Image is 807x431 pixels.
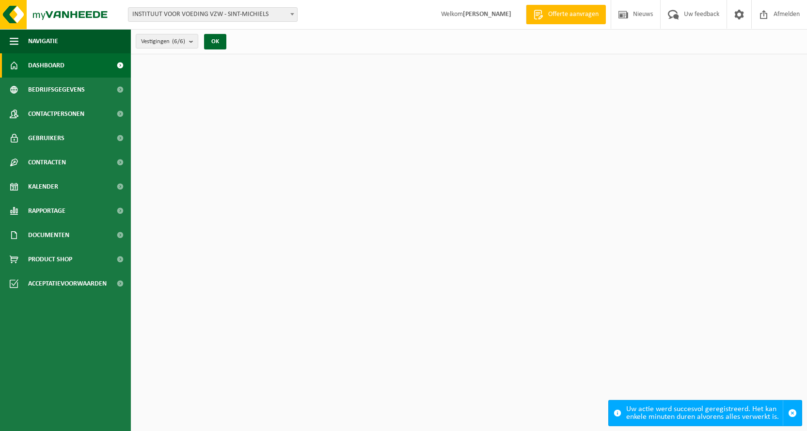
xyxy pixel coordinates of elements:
span: Gebruikers [28,126,64,150]
button: Vestigingen(6/6) [136,34,198,48]
span: Acceptatievoorwaarden [28,271,107,296]
span: INSTITUUT VOOR VOEDING VZW - SINT-MICHIELS [128,8,297,21]
a: Offerte aanvragen [526,5,606,24]
strong: [PERSON_NAME] [463,11,511,18]
button: OK [204,34,226,49]
span: Navigatie [28,29,58,53]
span: Dashboard [28,53,64,78]
span: Offerte aanvragen [546,10,601,19]
count: (6/6) [172,38,185,45]
span: Product Shop [28,247,72,271]
div: Uw actie werd succesvol geregistreerd. Het kan enkele minuten duren alvorens alles verwerkt is. [626,400,783,426]
span: Documenten [28,223,69,247]
span: INSTITUUT VOOR VOEDING VZW - SINT-MICHIELS [128,7,298,22]
span: Contracten [28,150,66,175]
span: Bedrijfsgegevens [28,78,85,102]
span: Kalender [28,175,58,199]
span: Vestigingen [141,34,185,49]
span: Contactpersonen [28,102,84,126]
span: Rapportage [28,199,65,223]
